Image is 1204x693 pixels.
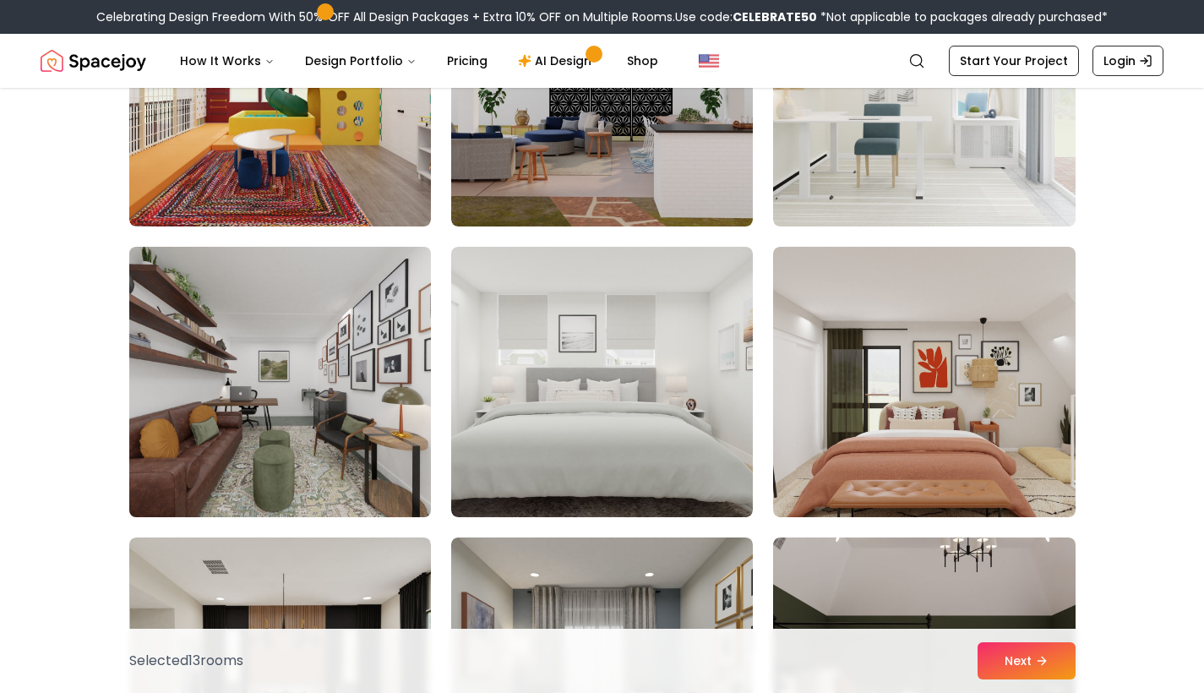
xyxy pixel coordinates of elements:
img: Room room-39 [773,247,1075,517]
button: Design Portfolio [291,44,430,78]
nav: Global [41,34,1163,88]
nav: Main [166,44,672,78]
b: CELEBRATE50 [733,8,817,25]
img: Room room-37 [122,240,439,524]
button: Next [978,642,1076,679]
img: United States [699,51,719,71]
a: AI Design [504,44,610,78]
p: Selected 13 room s [129,651,243,671]
button: How It Works [166,44,288,78]
a: Login [1092,46,1163,76]
a: Start Your Project [949,46,1079,76]
a: Pricing [433,44,501,78]
a: Spacejoy [41,44,146,78]
span: *Not applicable to packages already purchased* [817,8,1108,25]
span: Use code: [675,8,817,25]
img: Room room-38 [451,247,753,517]
a: Shop [613,44,672,78]
img: Spacejoy Logo [41,44,146,78]
div: Celebrating Design Freedom With 50% OFF All Design Packages + Extra 10% OFF on Multiple Rooms. [96,8,1108,25]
